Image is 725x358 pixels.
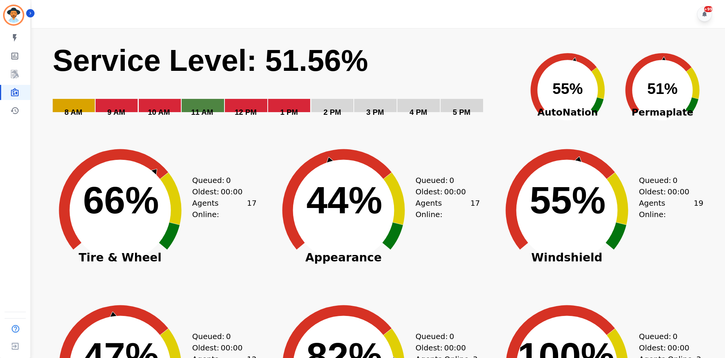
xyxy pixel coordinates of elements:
[667,186,689,197] span: 00:00
[416,175,472,186] div: Queued:
[192,175,249,186] div: Queued:
[416,197,480,220] div: Agents Online:
[639,175,696,186] div: Queued:
[694,197,703,220] span: 19
[107,108,125,116] text: 9 AM
[192,197,257,220] div: Agents Online:
[444,342,466,353] span: 00:00
[449,175,454,186] span: 0
[673,331,678,342] span: 0
[639,331,696,342] div: Queued:
[410,108,427,116] text: 4 PM
[530,179,606,221] text: 55%
[444,186,466,197] span: 00:00
[306,179,382,221] text: 44%
[491,254,643,261] span: Windshield
[449,331,454,342] span: 0
[647,80,678,97] text: 51%
[235,108,257,116] text: 12 PM
[639,197,703,220] div: Agents Online:
[247,197,256,220] span: 17
[268,254,419,261] span: Appearance
[52,42,519,127] svg: Service Level: 0%
[416,331,472,342] div: Queued:
[667,342,689,353] span: 00:00
[366,108,384,116] text: 3 PM
[673,175,678,186] span: 0
[226,331,231,342] span: 0
[416,186,472,197] div: Oldest:
[280,108,298,116] text: 1 PM
[639,342,696,353] div: Oldest:
[552,80,583,97] text: 55%
[192,186,249,197] div: Oldest:
[44,254,196,261] span: Tire & Wheel
[64,108,82,116] text: 8 AM
[221,186,243,197] span: 00:00
[323,108,341,116] text: 2 PM
[704,6,712,12] div: +99
[453,108,471,116] text: 5 PM
[221,342,243,353] span: 00:00
[191,108,213,116] text: 11 AM
[5,6,23,24] img: Bordered avatar
[520,105,615,120] span: AutoNation
[148,108,170,116] text: 10 AM
[83,179,159,221] text: 66%
[53,44,368,77] text: Service Level: 51.56%
[615,105,710,120] span: Permaplate
[192,342,249,353] div: Oldest:
[639,186,696,197] div: Oldest:
[416,342,472,353] div: Oldest:
[226,175,231,186] span: 0
[192,331,249,342] div: Queued:
[470,197,480,220] span: 17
